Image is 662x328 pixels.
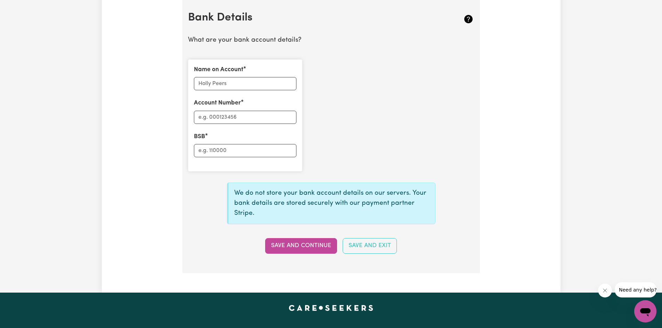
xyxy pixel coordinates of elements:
iframe: Message from company [615,282,656,297]
span: Need any help? [4,5,42,10]
iframe: Close message [598,284,612,297]
input: e.g. 000123456 [194,111,296,124]
iframe: Button to launch messaging window [634,300,656,322]
button: Save and Exit [343,238,397,253]
label: Account Number [194,99,241,108]
input: e.g. 110000 [194,144,296,157]
input: Holly Peers [194,77,296,90]
label: BSB [194,132,205,141]
p: We do not store your bank account details on our servers. Your bank details are stored securely w... [234,188,430,218]
button: Save and Continue [265,238,337,253]
h2: Bank Details [188,11,427,24]
p: What are your bank account details? [188,35,474,45]
a: Careseekers home page [289,305,373,311]
label: Name on Account [194,65,243,74]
